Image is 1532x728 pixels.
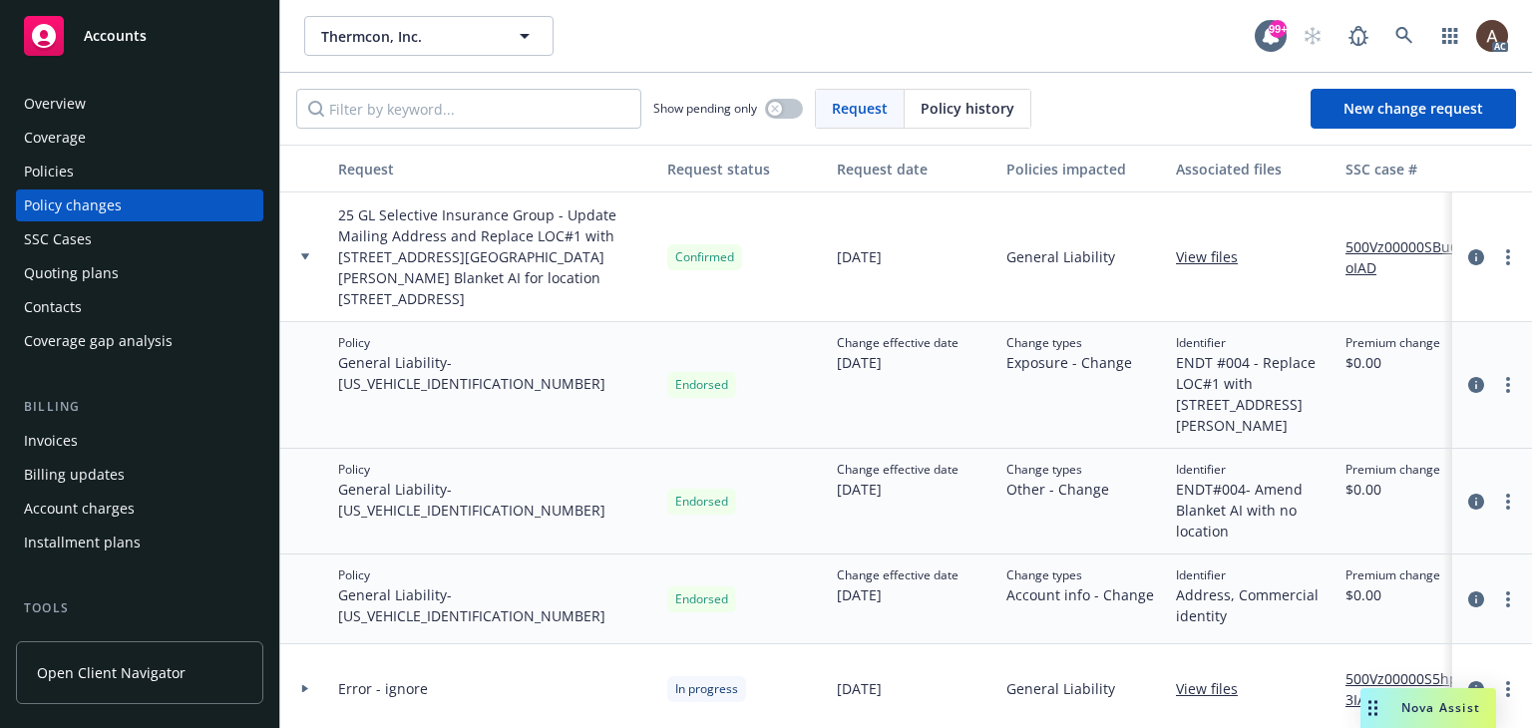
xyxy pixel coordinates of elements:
[338,352,651,394] span: General Liability - [US_VEHICLE_IDENTIFICATION_NUMBER]
[280,192,330,322] div: Toggle Row Expanded
[1476,20,1508,52] img: photo
[837,479,958,500] span: [DATE]
[653,100,757,117] span: Show pending only
[1384,16,1424,56] a: Search
[16,189,263,221] a: Policy changes
[1496,677,1520,701] a: more
[16,122,263,154] a: Coverage
[16,598,263,618] div: Tools
[1345,334,1440,352] span: Premium change
[1464,245,1488,269] a: circleInformation
[1464,677,1488,701] a: circleInformation
[1345,584,1440,605] span: $0.00
[1338,145,1487,192] button: SSC case #
[24,493,135,525] div: Account charges
[16,291,263,323] a: Contacts
[1345,461,1440,479] span: Premium change
[675,590,728,608] span: Endorsed
[24,459,125,491] div: Billing updates
[16,257,263,289] a: Quoting plans
[16,88,263,120] a: Overview
[16,527,263,558] a: Installment plans
[16,397,263,417] div: Billing
[16,156,263,187] a: Policies
[1006,246,1115,267] span: General Liability
[1496,490,1520,514] a: more
[24,257,119,289] div: Quoting plans
[1345,668,1479,710] a: 500Vz00000S5hp3IAB
[280,449,330,554] div: Toggle Row Expanded
[24,425,78,457] div: Invoices
[837,678,882,699] span: [DATE]
[1345,479,1440,500] span: $0.00
[1360,688,1385,728] div: Drag to move
[659,145,829,192] button: Request status
[1401,699,1480,716] span: Nova Assist
[1293,16,1333,56] a: Start snowing
[1006,678,1115,699] span: General Liability
[667,159,821,180] div: Request status
[338,678,428,699] span: Error - ignore
[837,246,882,267] span: [DATE]
[998,145,1168,192] button: Policies impacted
[16,223,263,255] a: SSC Cases
[1006,584,1154,605] span: Account info - Change
[1176,566,1330,584] span: Identifier
[1345,236,1479,278] a: 500Vz00000SBu6oIAD
[829,145,998,192] button: Request date
[1176,352,1330,436] span: ENDT #004 - Replace LOC#1 with [STREET_ADDRESS][PERSON_NAME]
[1464,373,1488,397] a: circleInformation
[1345,159,1479,180] div: SSC case #
[1006,479,1109,500] span: Other - Change
[16,493,263,525] a: Account charges
[1464,490,1488,514] a: circleInformation
[37,662,186,683] span: Open Client Navigator
[1464,587,1488,611] a: circleInformation
[24,291,82,323] div: Contacts
[837,334,958,352] span: Change effective date
[16,325,263,357] a: Coverage gap analysis
[321,26,494,47] span: Thermcon, Inc.
[280,322,330,449] div: Toggle Row Expanded
[24,223,92,255] div: SSC Cases
[1168,145,1338,192] button: Associated files
[84,28,147,44] span: Accounts
[1311,89,1516,129] a: New change request
[1176,678,1254,699] a: View files
[1496,587,1520,611] a: more
[24,527,141,558] div: Installment plans
[338,159,651,180] div: Request
[1176,246,1254,267] a: View files
[338,566,651,584] span: Policy
[338,334,651,352] span: Policy
[1430,16,1470,56] a: Switch app
[1176,461,1330,479] span: Identifier
[16,8,263,64] a: Accounts
[24,189,122,221] div: Policy changes
[16,425,263,457] a: Invoices
[24,325,173,357] div: Coverage gap analysis
[837,461,958,479] span: Change effective date
[1176,584,1330,626] span: Address, Commercial identity
[1006,334,1132,352] span: Change types
[1345,566,1440,584] span: Premium change
[675,493,728,511] span: Endorsed
[1269,20,1287,38] div: 99+
[1006,159,1160,180] div: Policies impacted
[24,122,86,154] div: Coverage
[1496,373,1520,397] a: more
[1360,688,1496,728] button: Nova Assist
[24,88,86,120] div: Overview
[837,352,958,373] span: [DATE]
[16,459,263,491] a: Billing updates
[330,145,659,192] button: Request
[837,566,958,584] span: Change effective date
[1345,352,1440,373] span: $0.00
[1176,334,1330,352] span: Identifier
[280,554,330,644] div: Toggle Row Expanded
[1006,461,1109,479] span: Change types
[1006,566,1154,584] span: Change types
[675,680,738,698] span: In progress
[921,98,1014,119] span: Policy history
[1176,479,1330,542] span: ENDT#004- Amend Blanket AI with no location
